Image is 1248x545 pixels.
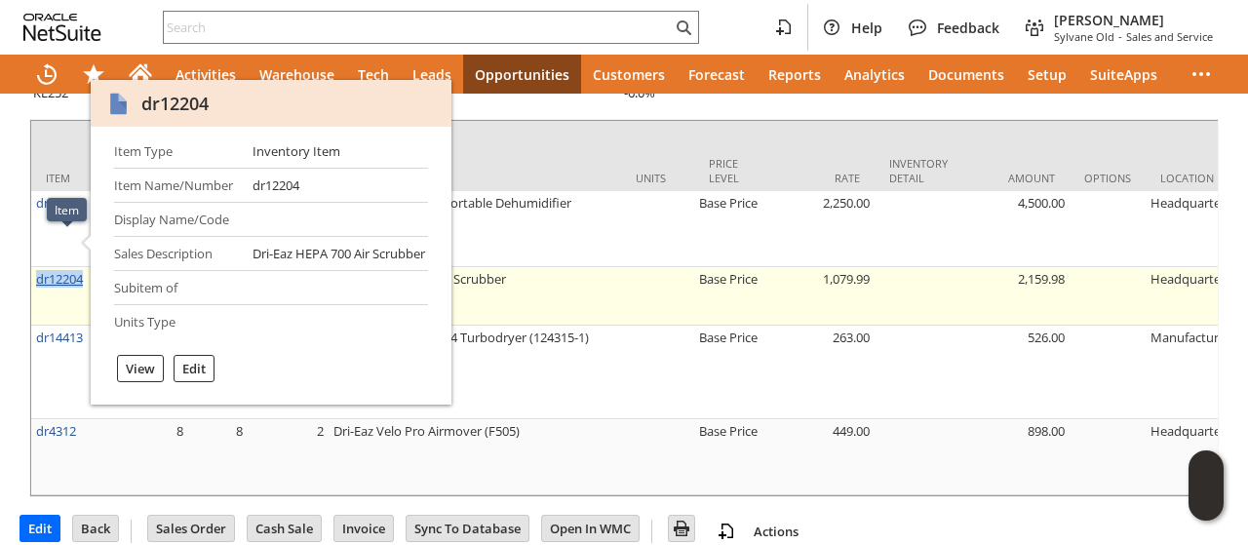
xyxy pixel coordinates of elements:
td: 526.00 [962,326,1070,419]
td: 8 [104,419,188,495]
img: add-record.svg [715,520,738,543]
span: SuiteApps [1090,65,1157,84]
span: Setup [1028,65,1067,84]
a: dr4312 [36,422,76,440]
a: SuiteApps [1078,55,1169,94]
input: Search [164,16,672,39]
span: Oracle Guided Learning Widget. To move around, please hold and drag [1189,487,1224,522]
a: Analytics [833,55,916,94]
span: Sylvane Old [1054,29,1114,44]
td: 1,079.99 [767,267,875,326]
div: Subitem of [114,279,237,296]
div: Shortcuts [70,55,117,94]
span: [PERSON_NAME] [1054,11,1213,29]
td: Headquarters [1146,191,1236,267]
input: Print [669,516,694,541]
div: Inventory Item [253,142,340,160]
input: Sales Order [148,516,234,541]
div: More menus [1178,55,1225,94]
svg: Recent Records [35,62,58,86]
span: Help [851,19,882,37]
div: Item Type [114,142,237,160]
span: Activities [175,65,236,84]
td: Base Price [694,191,767,267]
a: Activities [164,55,248,94]
div: Item [55,202,79,217]
input: Cash Sale [248,516,321,541]
td: 449.00 [767,419,875,495]
td: 263.00 [767,326,875,419]
span: Feedback [937,19,999,37]
td: Dri-Eaz Velo Pro Airmover (F505) [329,419,621,495]
div: Dri-Eaz HEPA 700 Air Scrubber [253,245,425,262]
td: 4,500.00 [962,191,1070,267]
input: Back [73,516,118,541]
td: Headquarters [1146,419,1236,495]
a: Forecast [677,55,757,94]
div: Item [46,171,90,185]
td: 8 [188,419,248,495]
div: Units [636,171,680,185]
span: -6.0% [624,84,655,102]
span: Leads [412,65,451,84]
a: Actions [746,523,806,540]
a: Customers [581,55,677,94]
label: View [126,360,155,377]
input: Open In WMC [542,516,639,541]
img: Print [670,517,693,540]
a: Recent Records [23,55,70,94]
span: Opportunities [475,65,569,84]
span: Forecast [688,65,745,84]
span: Warehouse [259,65,334,84]
a: Reports [757,55,833,94]
td: Base Price [694,267,767,326]
a: dr14413 [36,329,83,346]
div: Edit [174,355,214,382]
a: Home [117,55,164,94]
label: Edit [182,360,206,377]
div: dr12204 [253,176,299,194]
span: Sales and Service [1126,29,1213,44]
td: Headquarters [1146,267,1236,326]
svg: Search [672,16,695,39]
a: Tech [346,55,401,94]
td: 2 [248,419,329,495]
td: Base Price [694,326,767,419]
svg: Shortcuts [82,62,105,86]
a: Setup [1016,55,1078,94]
div: Amount [977,171,1055,185]
span: - [1118,29,1122,44]
div: Rate [782,171,860,185]
div: Display Name/Code [114,211,237,228]
a: Opportunities [463,55,581,94]
span: Analytics [844,65,905,84]
span: Customers [593,65,665,84]
div: Location [1160,171,1222,185]
td: 2,159.98 [962,267,1070,326]
div: Item Name/Number [114,176,237,194]
span: KL252 [33,84,68,102]
a: dr12204 [36,270,83,288]
span: Reports [768,65,821,84]
div: View [117,355,164,382]
svg: Home [129,62,152,86]
td: 2,250.00 [767,191,875,267]
div: Units Type [114,313,237,331]
div: Price Level [709,156,753,185]
span: Tech [358,65,389,84]
a: dr8241 [36,194,76,212]
td: Dri-Eaz LGR 6000Li Portable Dehumidifier [329,191,621,267]
a: Warehouse [248,55,346,94]
a: Documents [916,55,1016,94]
td: Base Price [694,419,767,495]
div: Options [1084,171,1131,185]
td: 898.00 [962,419,1070,495]
div: dr12204 [141,92,209,115]
svg: logo [23,14,101,41]
div: Description [343,171,606,185]
input: Sync To Database [407,516,528,541]
input: Invoice [334,516,393,541]
td: Dri-Eaz Sahara Pro X4 Turbodryer (124315-1) [329,326,621,419]
div: Inventory Detail [889,156,948,185]
div: Sales Description [114,245,237,262]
